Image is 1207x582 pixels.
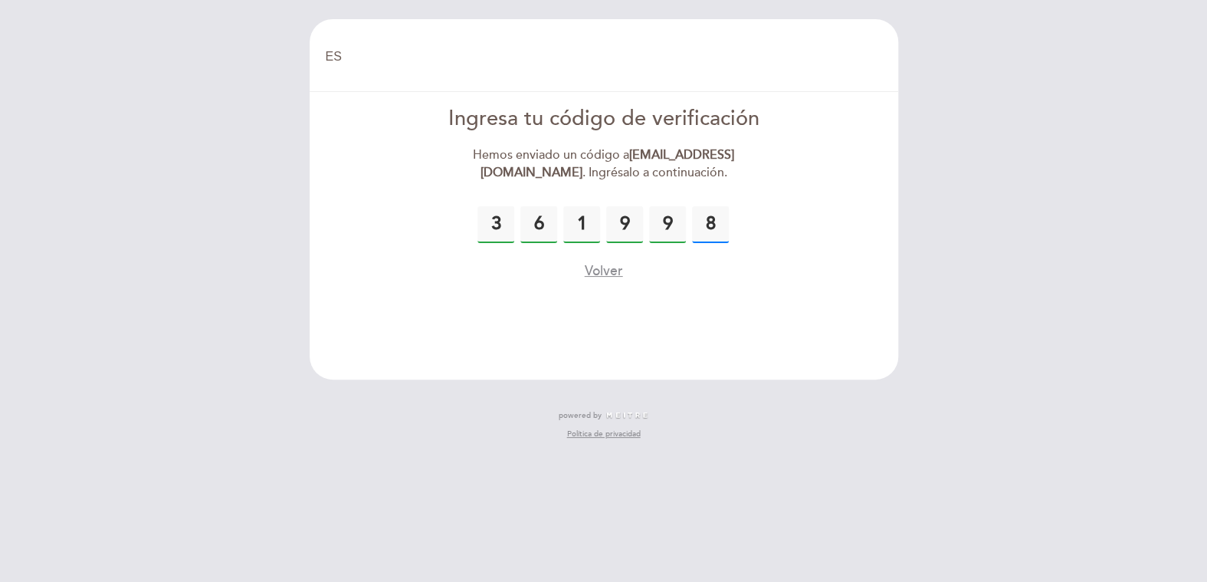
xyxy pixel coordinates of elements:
[477,206,514,243] input: 0
[428,146,779,182] div: Hemos enviado un código a . Ingrésalo a continuación.
[428,104,779,134] div: Ingresa tu código de verificación
[649,206,686,243] input: 0
[692,206,729,243] input: 0
[584,261,622,281] button: Volver
[566,429,640,439] a: Política de privacidad
[606,206,643,243] input: 0
[605,412,649,419] img: MEITRE
[480,147,734,180] strong: [EMAIL_ADDRESS][DOMAIN_NAME]
[520,206,557,243] input: 0
[563,206,600,243] input: 0
[559,410,602,421] span: powered by
[559,410,649,421] a: powered by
